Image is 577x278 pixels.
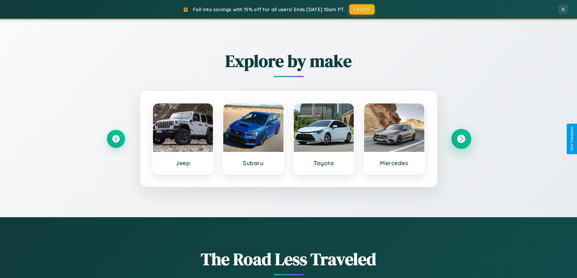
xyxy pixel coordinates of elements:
[107,49,470,73] h2: Explore by make
[229,159,277,167] h3: Subaru
[349,4,375,15] button: FALL15
[159,159,207,167] h3: Jeep
[370,159,418,167] h3: Mercedes
[570,127,574,151] div: Give Feedback
[300,159,348,167] h3: Toyota
[193,6,345,12] span: Fall into savings with 15% off for all users! Ends [DATE] 10am PT.
[107,247,470,271] h1: The Road Less Traveled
